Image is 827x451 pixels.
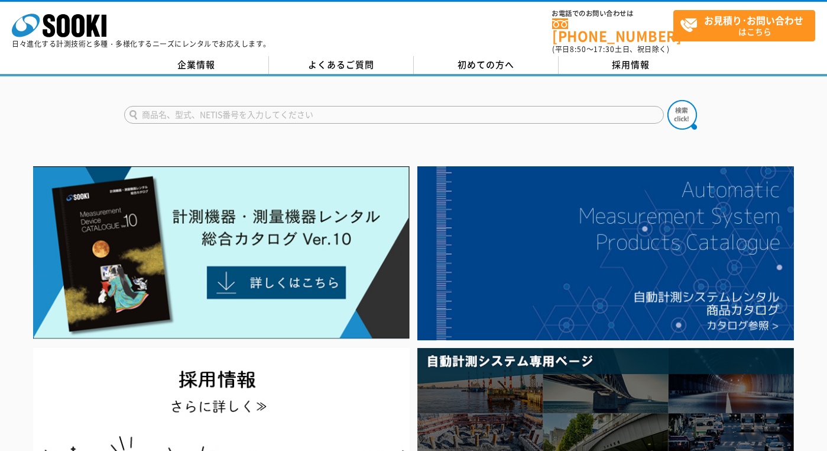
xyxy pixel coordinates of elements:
[414,56,559,74] a: 初めての方へ
[12,40,271,47] p: 日々進化する計測技術と多種・多様化するニーズにレンタルでお応えします。
[552,18,673,43] a: [PHONE_NUMBER]
[594,44,615,54] span: 17:30
[124,56,269,74] a: 企業情報
[570,44,586,54] span: 8:50
[269,56,414,74] a: よくあるご質問
[33,166,410,339] img: Catalog Ver10
[552,44,669,54] span: (平日 ～ 土日、祝日除く)
[417,166,794,340] img: 自動計測システムカタログ
[704,13,803,27] strong: お見積り･お問い合わせ
[673,10,815,41] a: お見積り･お問い合わせはこちら
[667,100,697,130] img: btn_search.png
[124,106,664,124] input: 商品名、型式、NETIS番号を入力してください
[680,11,815,40] span: はこちら
[458,58,514,71] span: 初めての方へ
[559,56,703,74] a: 採用情報
[552,10,673,17] span: お電話でのお問い合わせは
